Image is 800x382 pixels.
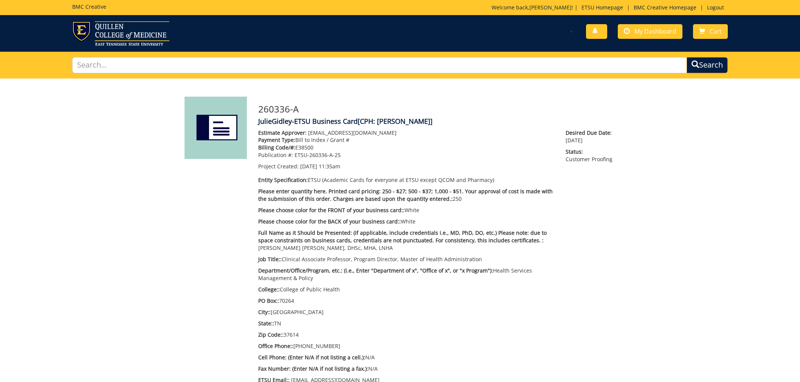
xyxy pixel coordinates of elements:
span: Zip Code:: [258,331,284,338]
span: Status: [566,148,616,156]
p: White [258,206,554,214]
p: White [258,218,554,225]
span: Billing Code/#: [258,144,295,151]
span: [CPH: [PERSON_NAME]] [358,117,433,126]
span: Department/Office/Program, etc.: (i.e., Enter "Department of x", "Office of x", or "x Program"): [258,267,493,274]
span: Cell Phone: (Enter N/A if not listing a cell.): [258,354,365,361]
p: ETSU (Academic Cards for everyone at ETSU except QCOM and Pharmacy) [258,176,554,184]
a: Logout [703,4,728,11]
a: My Dashboard [618,24,682,39]
a: ETSU Homepage [578,4,627,11]
span: State:: [258,320,274,327]
span: Please choose color for the FRONT of your business card:: [258,206,405,214]
h4: JulieGidley-ETSU Business Card [258,118,616,125]
a: [PERSON_NAME] [529,4,572,11]
span: [DATE] 11:35am [300,163,340,170]
span: My Dashboard [634,27,676,35]
p: College of Public Health [258,286,554,293]
p: [GEOGRAPHIC_DATA] [258,308,554,316]
span: Full Name as it Should be Presented: (if applicable, include credentials i.e., MD, PhD, DO, etc.)... [258,229,547,244]
p: Clinical Associate Professor, Program Director, Master of Health Administration [258,256,554,263]
p: N/A [258,354,554,361]
p: [EMAIL_ADDRESS][DOMAIN_NAME] [258,129,554,137]
p: E38500 [258,144,554,151]
span: Cart [710,27,722,35]
span: Payment Type: [258,136,295,143]
span: Fax Number: (Enter N/A if not listing a fax.): [258,365,368,372]
span: City:: [258,308,271,316]
button: Search [687,57,728,73]
span: Please enter quantity here. Printed card pricing: 250 - $27; 500 - $37; 1,000 - $51. Your approva... [258,188,553,202]
p: Customer Proofing [566,148,616,163]
p: [PHONE_NUMBER] [258,342,554,350]
p: 250 [258,188,554,203]
input: Search... [72,57,687,73]
span: Please choose color for the BACK of your business card:: [258,218,401,225]
span: Estimate Approver: [258,129,307,136]
h3: 260336-A [258,104,616,114]
a: Cart [693,24,728,39]
span: ETSU-260336-A-25 [295,151,341,159]
span: Office Phone:: [258,342,293,350]
h5: BMC Creative [72,4,106,9]
span: Entity Specification: [258,176,308,183]
span: Project Created: [258,163,299,170]
p: [DATE] [566,129,616,144]
span: Publication #: [258,151,293,159]
span: College:: [258,286,280,293]
span: Desired Due Date: [566,129,616,137]
p: TN [258,320,554,327]
p: Welcome back, ! | | | [491,4,728,11]
p: 70264 [258,297,554,305]
p: N/A [258,365,554,373]
span: PO Box:: [258,297,279,304]
span: Job Title:: [258,256,282,263]
img: ETSU logo [72,21,169,46]
a: BMC Creative Homepage [630,4,700,11]
p: Bill to Index / Grant # [258,136,554,144]
p: [PERSON_NAME] [PERSON_NAME], DHSc, MHA, LNHA [258,229,554,252]
p: Health Services Management & Policy [258,267,554,282]
img: Product featured image [184,97,247,159]
p: 37614 [258,331,554,339]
